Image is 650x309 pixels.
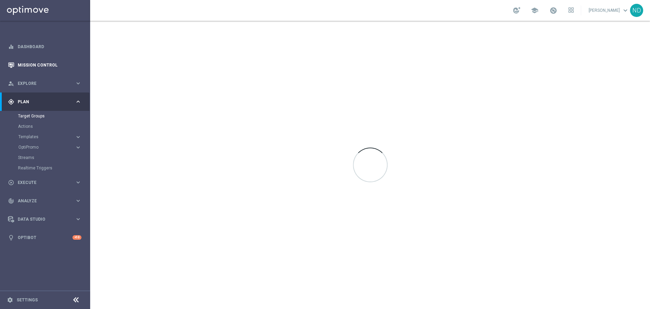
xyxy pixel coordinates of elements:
div: Templates [18,132,89,142]
a: [PERSON_NAME]keyboard_arrow_down [588,5,630,16]
a: Streams [18,155,72,160]
i: settings [7,297,13,303]
div: Plan [8,99,75,105]
div: Target Groups [18,111,89,121]
div: ND [630,4,643,17]
div: Explore [8,80,75,87]
i: equalizer [8,44,14,50]
i: keyboard_arrow_right [75,197,81,204]
div: Realtime Triggers [18,163,89,173]
span: Data Studio [18,217,75,221]
div: Optibot [8,228,81,247]
button: lightbulb Optibot +10 [8,235,82,240]
i: keyboard_arrow_right [75,98,81,105]
a: Realtime Triggers [18,165,72,171]
i: keyboard_arrow_right [75,134,81,140]
div: Analyze [8,198,75,204]
button: play_circle_outline Execute keyboard_arrow_right [8,180,82,185]
a: Dashboard [18,37,81,56]
div: Mission Control [8,56,81,74]
i: track_changes [8,198,14,204]
button: person_search Explore keyboard_arrow_right [8,81,82,86]
div: Templates [18,135,75,139]
button: track_changes Analyze keyboard_arrow_right [8,198,82,204]
i: gps_fixed [8,99,14,105]
a: Mission Control [18,56,81,74]
i: play_circle_outline [8,179,14,186]
button: equalizer Dashboard [8,44,82,50]
span: Plan [18,100,75,104]
button: Mission Control [8,62,82,68]
i: person_search [8,80,14,87]
div: +10 [72,235,81,240]
button: Templates keyboard_arrow_right [18,134,82,140]
div: Streams [18,152,89,163]
i: keyboard_arrow_right [75,216,81,222]
span: Explore [18,81,75,86]
span: keyboard_arrow_down [622,7,629,14]
button: gps_fixed Plan keyboard_arrow_right [8,99,82,105]
i: keyboard_arrow_right [75,80,81,87]
i: keyboard_arrow_right [75,144,81,151]
div: OptiPromo [18,142,89,152]
span: Execute [18,180,75,185]
div: Execute [8,179,75,186]
button: Data Studio keyboard_arrow_right [8,217,82,222]
a: Optibot [18,228,72,247]
div: Data Studio [8,216,75,222]
span: school [531,7,538,14]
span: OptiPromo [18,145,68,149]
div: Dashboard [8,37,81,56]
a: Target Groups [18,113,72,119]
a: Actions [18,124,72,129]
i: keyboard_arrow_right [75,179,81,186]
i: lightbulb [8,235,14,241]
div: Actions [18,121,89,132]
button: OptiPromo keyboard_arrow_right [18,144,82,150]
span: Analyze [18,199,75,203]
a: Settings [17,298,38,302]
div: OptiPromo [18,145,75,149]
span: Templates [18,135,68,139]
